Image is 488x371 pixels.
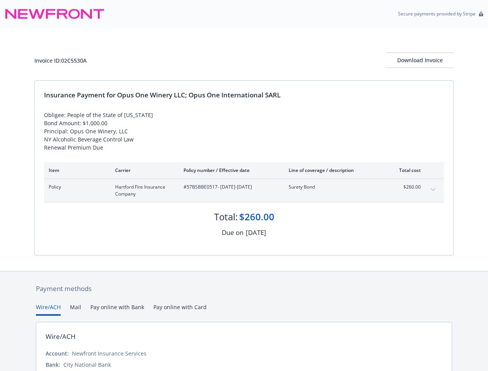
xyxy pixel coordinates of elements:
div: Obligee: People of the State of [US_STATE] Bond Amount: $1,000.00 Principal: Opus One Winery, LLC... [44,111,444,151]
div: Wire/ACH [46,332,76,342]
div: Policy number / Effective date [184,167,276,174]
span: $260.00 [392,184,421,191]
button: Mail [70,303,81,316]
div: Bank: [46,361,60,369]
span: Hartford Fire Insurance Company [115,184,171,197]
div: Total cost [392,167,421,174]
div: Payment methods [36,284,452,294]
button: expand content [427,184,439,196]
div: Carrier [115,167,171,174]
div: Total: [214,210,238,223]
span: #57BSBBE0517 - [DATE]-[DATE] [184,184,276,191]
span: Policy [49,184,103,191]
div: Insurance Payment for Opus One Winery LLC; Opus One International SARL [44,90,444,100]
div: City National Bank [63,361,111,369]
div: $260.00 [239,210,274,223]
button: Download Invoice [386,53,454,68]
button: Pay online with Bank [90,303,144,316]
button: Pay online with Card [153,303,207,316]
div: Invoice ID: 02C5530A [34,56,87,65]
div: PolicyHartford Fire Insurance Company#57BSBBE0517- [DATE]-[DATE]Surety Bond$260.00expand content [44,179,444,202]
span: Surety Bond [289,184,379,191]
div: Line of coverage / description [289,167,379,174]
div: Due on [222,228,243,238]
div: Item [49,167,103,174]
div: Account: [46,349,69,357]
p: Secure payments provided by Stripe [398,10,476,17]
div: [DATE] [246,228,266,238]
div: Newfront Insurance Services [72,349,146,357]
button: Wire/ACH [36,303,61,316]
